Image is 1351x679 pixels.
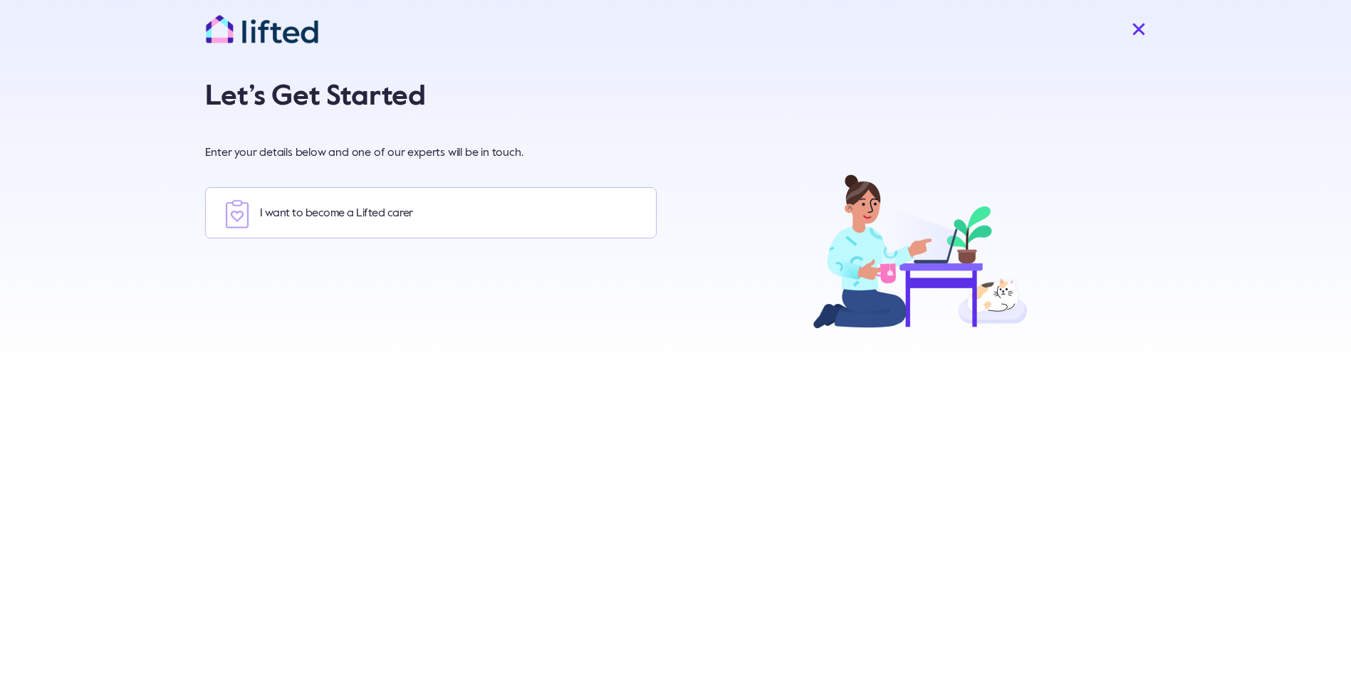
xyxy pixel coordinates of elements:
p: Enter your details below and one of our experts will be in touch. [205,144,657,162]
img: HIW_How it works page_Get in touch [813,172,1027,332]
a: I want to become a Lifted carer [205,187,657,238]
a: Close [1132,22,1146,36]
a: logo [205,14,319,28]
p: Let’s Get Started [205,81,1145,112]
